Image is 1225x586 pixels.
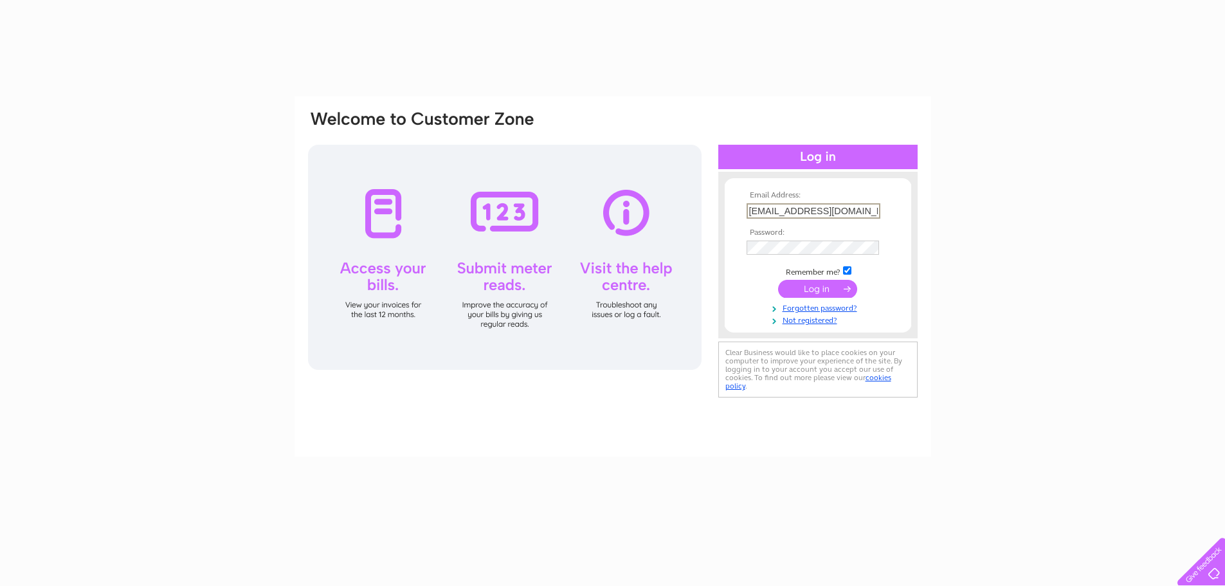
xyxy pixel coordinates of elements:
[718,342,918,398] div: Clear Business would like to place cookies on your computer to improve your experience of the sit...
[743,191,893,200] th: Email Address:
[747,313,893,325] a: Not registered?
[743,228,893,237] th: Password:
[743,264,893,277] td: Remember me?
[778,280,857,298] input: Submit
[725,373,891,390] a: cookies policy
[747,301,893,313] a: Forgotten password?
